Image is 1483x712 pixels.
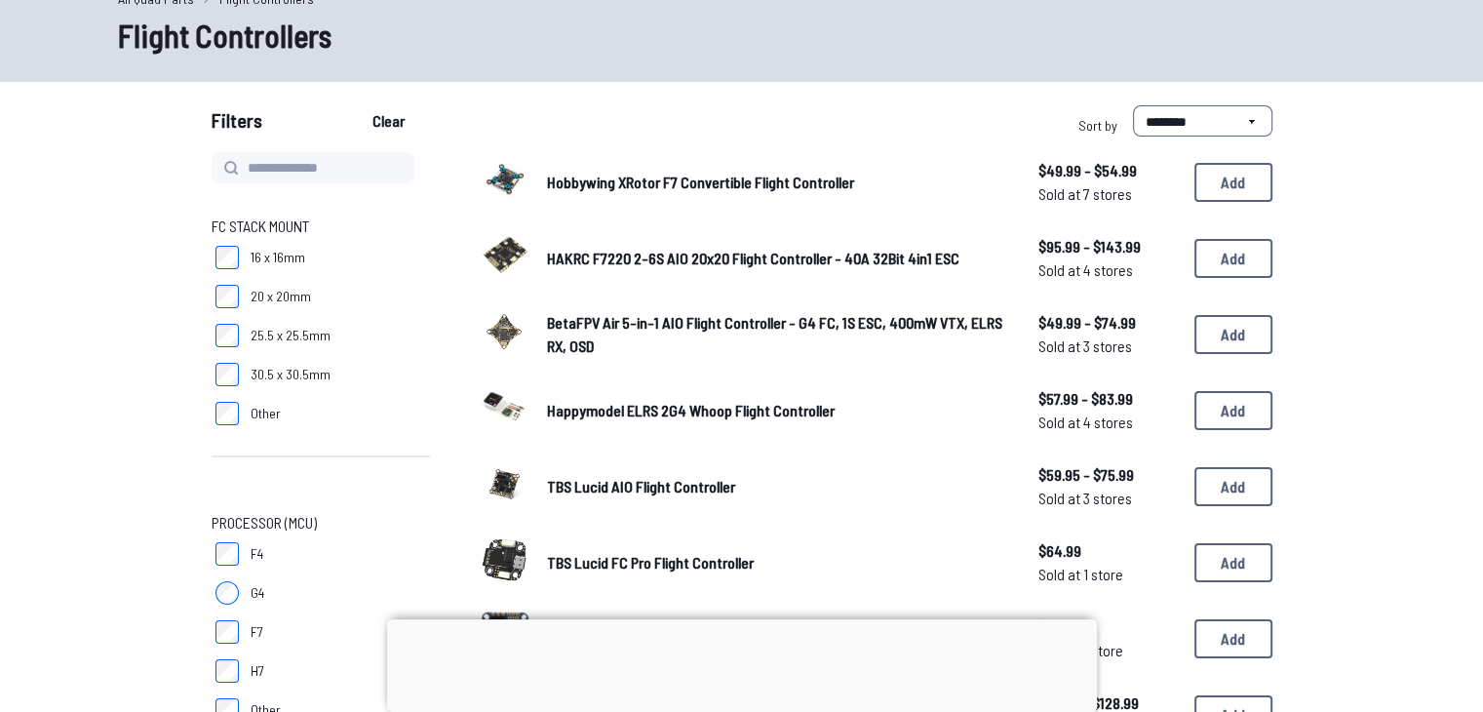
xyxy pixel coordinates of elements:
[1038,311,1179,335] span: $49.99 - $74.99
[251,661,264,681] span: H7
[215,659,239,683] input: H7
[477,152,531,213] a: image
[547,553,754,572] span: TBS Lucid FC Pro Flight Controller
[547,401,835,419] span: Happymodel ELRS 2G4 Whoop Flight Controller
[477,228,531,289] a: image
[1038,159,1179,182] span: $49.99 - $54.99
[1133,105,1272,137] select: Sort by
[215,363,239,386] input: 30.5 x 30.5mm
[215,542,239,566] input: F4
[1038,463,1179,487] span: $59.95 - $75.99
[251,583,264,603] span: G4
[1038,182,1179,206] span: Sold at 7 stores
[1038,639,1179,662] span: Sold at 1 store
[251,248,305,267] span: 16 x 16mm
[547,249,959,267] span: HAKRC F7220 2-6S AIO 20x20 Flight Controller - 40A 32Bit 4in1 ESC
[547,171,1007,194] a: Hobbywing XRotor F7 Convertible Flight Controller
[547,313,1002,355] span: BetaFPV Air 5-in-1 AIO Flight Controller - G4 FC, 1S ESC, 400mW VTX, ELRS RX, OSD
[212,105,262,144] span: Filters
[251,622,263,642] span: F7
[477,609,531,669] a: image
[251,287,311,306] span: 20 x 20mm
[477,533,531,593] a: image
[477,228,531,283] img: image
[477,380,531,435] img: image
[1194,543,1272,582] button: Add
[387,619,1097,707] iframe: Advertisement
[547,311,1007,358] a: BetaFPV Air 5-in-1 AIO Flight Controller - G4 FC, 1S ESC, 400mW VTX, ELRS RX, OSD
[477,456,531,517] a: image
[215,620,239,644] input: F7
[1194,315,1272,354] button: Add
[1194,391,1272,430] button: Add
[547,399,1007,422] a: Happymodel ELRS 2G4 Whoop Flight Controller
[215,581,239,605] input: G4
[212,215,309,238] span: FC Stack Mount
[477,152,531,207] img: image
[1038,487,1179,510] span: Sold at 3 stores
[1194,163,1272,202] button: Add
[215,402,239,425] input: Other
[1038,258,1179,282] span: Sold at 4 stores
[1038,563,1179,586] span: Sold at 1 store
[477,456,531,511] img: image
[477,608,531,663] img: image
[356,105,421,137] button: Clear
[215,246,239,269] input: 16 x 16mm
[1038,335,1179,358] span: Sold at 3 stores
[251,404,281,423] span: Other
[1038,539,1179,563] span: $64.99
[212,511,317,534] span: Processor (MCU)
[251,365,331,384] span: 30.5 x 30.5mm
[547,173,854,191] span: Hobbywing XRotor F7 Convertible Flight Controller
[1194,467,1272,506] button: Add
[547,475,1007,498] a: TBS Lucid AIO Flight Controller
[251,544,263,564] span: F4
[547,551,1007,574] a: TBS Lucid FC Pro Flight Controller
[1194,239,1272,278] button: Add
[1038,411,1179,434] span: Sold at 4 stores
[118,12,1366,59] h1: Flight Controllers
[1078,117,1117,134] span: Sort by
[477,304,531,359] img: image
[1038,235,1179,258] span: $95.99 - $143.99
[477,380,531,441] a: image
[547,247,1007,270] a: HAKRC F7220 2-6S AIO 20x20 Flight Controller - 40A 32Bit 4in1 ESC
[251,326,331,345] span: 25.5 x 25.5mm
[1038,615,1179,639] span: $67.49
[477,304,531,365] a: image
[1194,619,1272,658] button: Add
[1038,387,1179,411] span: $57.99 - $83.99
[215,324,239,347] input: 25.5 x 25.5mm
[215,285,239,308] input: 20 x 20mm
[547,477,735,495] span: TBS Lucid AIO Flight Controller
[477,533,531,587] img: image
